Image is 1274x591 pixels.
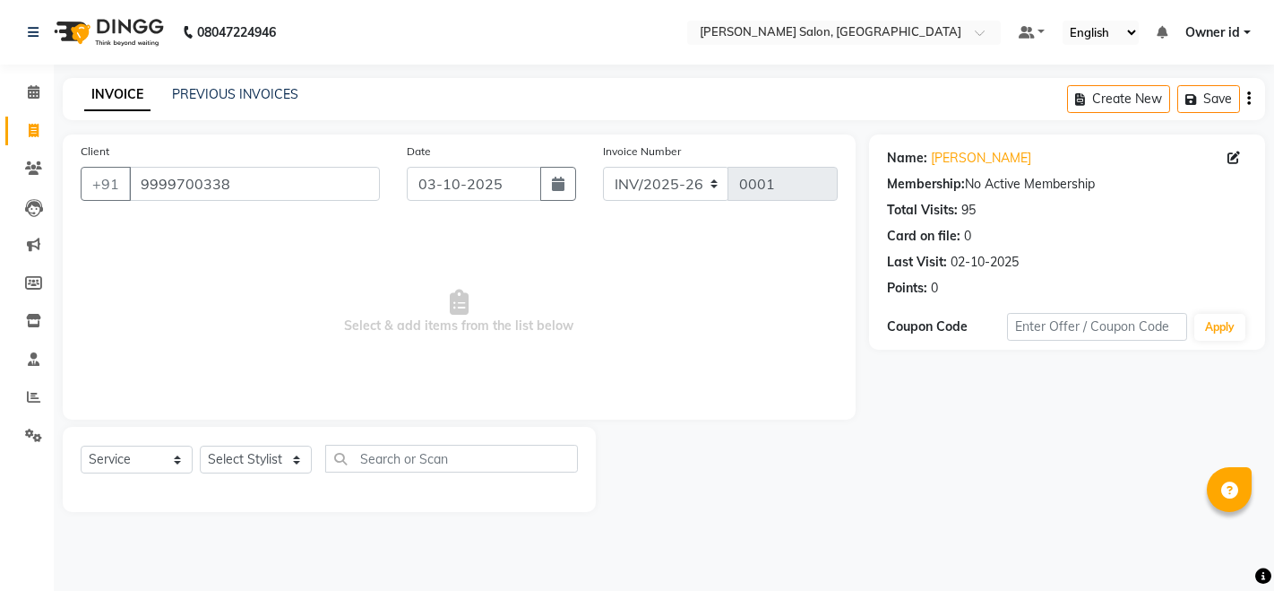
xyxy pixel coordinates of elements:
[964,227,971,246] div: 0
[46,7,168,57] img: logo
[931,279,938,298] div: 0
[1007,313,1187,341] input: Enter Offer / Coupon Code
[887,149,927,168] div: Name:
[81,143,109,160] label: Client
[325,445,578,473] input: Search or Scan
[1185,23,1240,42] span: Owner id
[197,7,276,57] b: 08047224946
[1067,85,1170,113] button: Create New
[931,149,1031,168] a: [PERSON_NAME]
[603,143,681,160] label: Invoice Number
[887,175,965,194] div: Membership:
[951,253,1019,272] div: 02-10-2025
[887,253,947,272] div: Last Visit:
[1177,85,1240,113] button: Save
[1194,314,1245,341] button: Apply
[961,201,976,220] div: 95
[81,167,131,201] button: +91
[887,227,960,246] div: Card on file:
[81,222,838,402] span: Select & add items from the list below
[887,175,1247,194] div: No Active Membership
[887,201,958,220] div: Total Visits:
[887,317,1007,336] div: Coupon Code
[407,143,431,160] label: Date
[129,167,380,201] input: Search by Name/Mobile/Email/Code
[84,79,151,111] a: INVOICE
[887,279,927,298] div: Points:
[172,86,298,102] a: PREVIOUS INVOICES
